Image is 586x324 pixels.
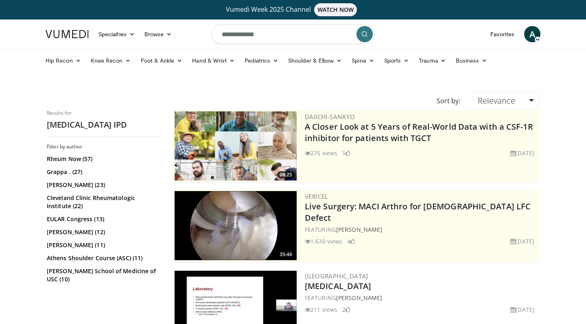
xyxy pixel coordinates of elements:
a: Hand & Wrist [187,52,240,69]
a: Favorites [485,26,519,42]
h2: [MEDICAL_DATA] IPD [47,120,161,130]
li: 211 views [305,305,337,314]
a: Live Surgery: MACI Arthro for [DEMOGRAPHIC_DATA] LFC Defect [305,201,531,223]
span: 35:46 [277,251,295,258]
li: 1,630 views [305,237,342,246]
img: 93c22cae-14d1-47f0-9e4a-a244e824b022.png.300x170_q85_crop-smart_upscale.jpg [175,111,297,180]
a: [GEOGRAPHIC_DATA] [305,272,368,280]
img: eb023345-1e2d-4374-a840-ddbc99f8c97c.300x170_q85_crop-smart_upscale.jpg [175,191,297,260]
a: A [524,26,540,42]
a: [PERSON_NAME] [336,226,382,233]
div: Sort by: [431,92,466,110]
a: 35:46 [175,191,297,260]
a: Grappa . (27) [47,168,159,176]
li: [DATE] [510,149,534,157]
a: Hip Recon [41,52,86,69]
a: Shoulder & Elbow [283,52,347,69]
a: Browse [140,26,177,42]
span: Relevance [478,95,515,106]
span: 06:25 [277,171,295,178]
li: [DATE] [510,237,534,246]
a: [PERSON_NAME] (12) [47,228,159,236]
a: Athens Shoulder Course (ASC) (11) [47,254,159,262]
a: EULAR Congress (13) [47,215,159,223]
a: [PERSON_NAME] (23) [47,181,159,189]
div: FEATURING [305,294,538,302]
a: Foot & Ankle [136,52,188,69]
a: Pediatrics [240,52,283,69]
a: [PERSON_NAME] School of Medicine of USC (10) [47,267,159,283]
a: Spine [347,52,379,69]
li: [DATE] [510,305,534,314]
input: Search topics, interventions [212,24,374,44]
a: Vumedi Week 2025 ChannelWATCH NOW [47,3,539,16]
a: Cleveland Clinic Rheumatologic Institute (22) [47,194,159,210]
li: 4 [347,237,355,246]
a: Sports [379,52,414,69]
a: [PERSON_NAME] [336,294,382,302]
a: Trauma [414,52,451,69]
li: 1 [342,149,350,157]
a: Knee Recon [86,52,136,69]
li: 275 views [305,149,337,157]
a: Business [451,52,492,69]
img: VuMedi Logo [46,30,89,38]
li: 2 [342,305,350,314]
a: A Closer Look at 5 Years of Real-World Data with a CSF-1R inhibitor for patients with TGCT [305,121,533,144]
span: WATCH NOW [314,3,357,16]
h3: Filter by author: [47,144,161,150]
a: Relevance [472,92,539,110]
a: [PERSON_NAME] (11) [47,241,159,249]
a: Rheum Now (57) [47,155,159,163]
a: Specialties [94,26,140,42]
a: Vericel [305,192,328,200]
a: [MEDICAL_DATA] [305,281,371,291]
a: Daiichi-Sankyo [305,113,355,121]
div: FEATURING [305,225,538,234]
a: 06:25 [175,111,297,180]
p: Results for: [47,110,161,116]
